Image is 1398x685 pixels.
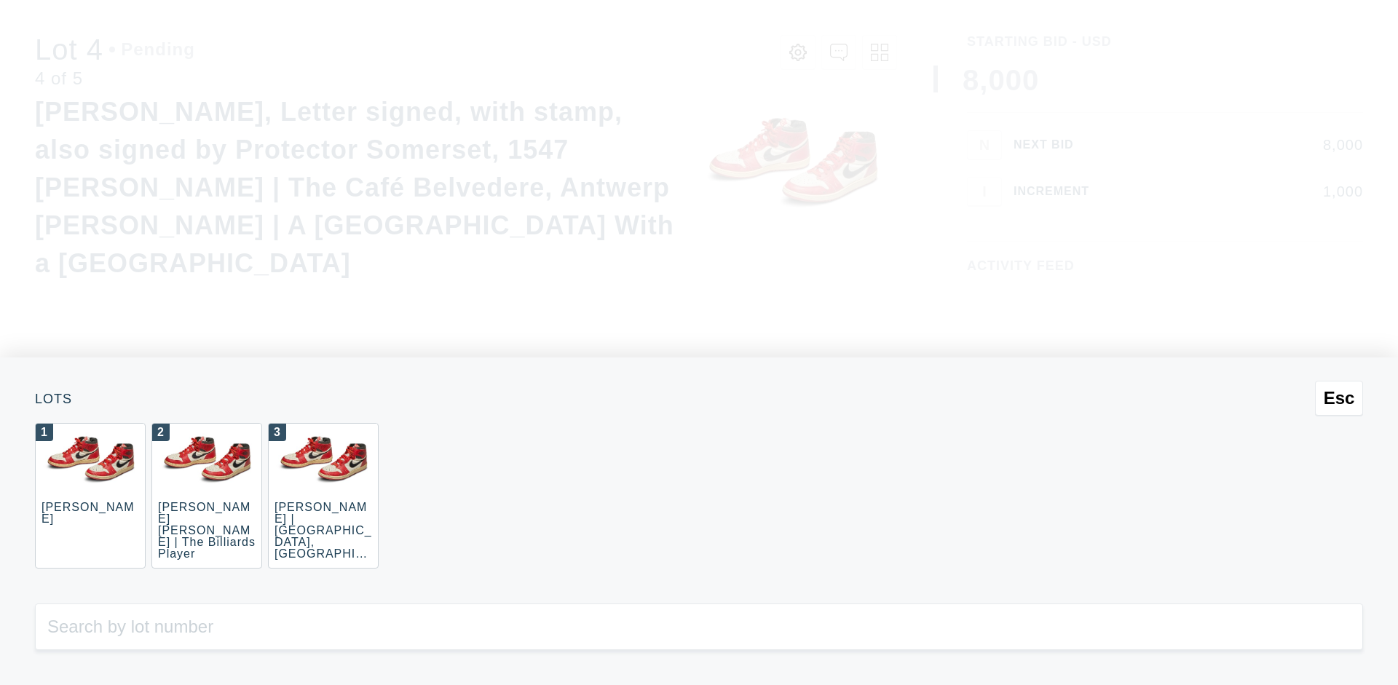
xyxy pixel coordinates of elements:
div: 2 [152,424,170,441]
div: [PERSON_NAME] | [GEOGRAPHIC_DATA], [GEOGRAPHIC_DATA] ([GEOGRAPHIC_DATA], [GEOGRAPHIC_DATA]) [275,501,372,618]
div: [PERSON_NAME] [PERSON_NAME] | The Billiards Player [158,501,256,560]
div: 3 [269,424,286,441]
input: Search by lot number [35,603,1363,650]
button: Esc [1315,381,1363,416]
div: [PERSON_NAME] [42,501,134,525]
span: Esc [1324,388,1355,408]
div: 1 [36,424,53,441]
div: Lots [35,392,1363,405]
